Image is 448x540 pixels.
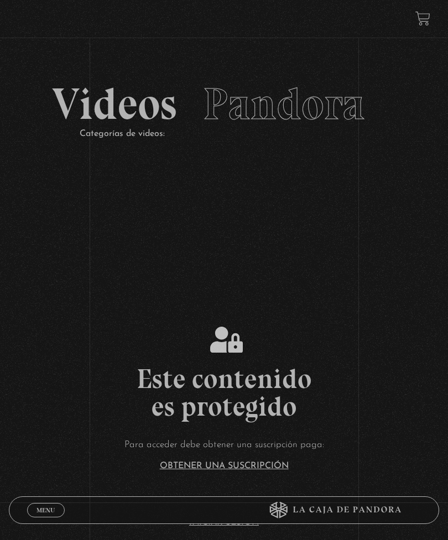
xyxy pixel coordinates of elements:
span: Menu [37,507,55,513]
span: Cerrar [33,516,59,524]
a: View your shopping cart [415,11,430,26]
span: Pandora [203,77,365,130]
a: Obtener una suscripción [160,462,289,470]
p: Categorías de videos: [80,126,396,142]
h2: Videos [52,82,396,126]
